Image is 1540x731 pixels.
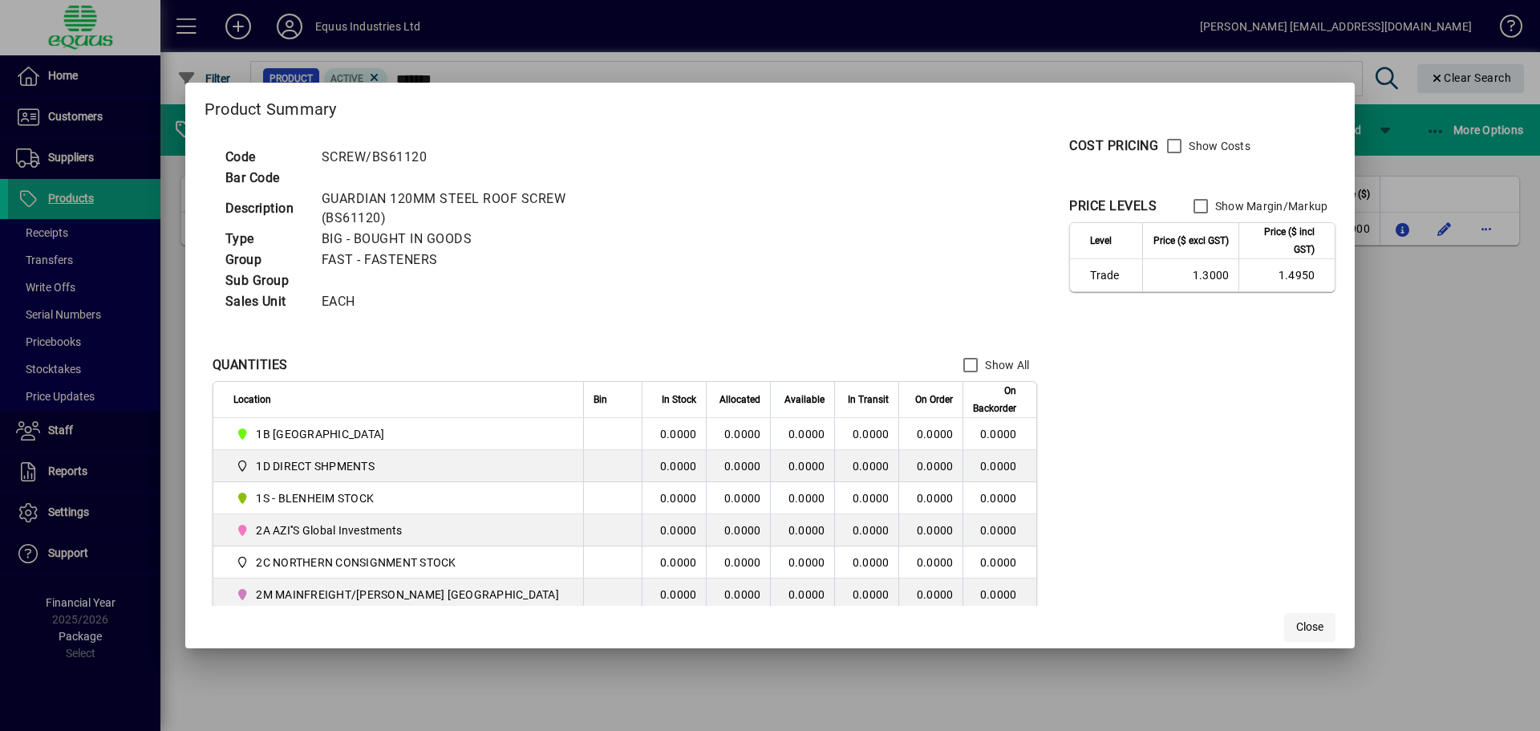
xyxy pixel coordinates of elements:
[233,424,565,444] span: 1B BLENHEIM
[185,83,1356,129] h2: Product Summary
[1090,232,1112,250] span: Level
[1185,138,1250,154] label: Show Costs
[848,391,889,408] span: In Transit
[642,514,706,546] td: 0.0000
[853,428,890,441] span: 0.0000
[917,492,954,505] span: 0.0000
[853,460,890,473] span: 0.0000
[256,490,374,506] span: 1S - BLENHEIM STOCK
[770,450,834,482] td: 0.0000
[217,168,314,189] td: Bar Code
[973,382,1016,417] span: On Backorder
[706,514,770,546] td: 0.0000
[962,546,1036,579] td: 0.0000
[233,489,565,508] span: 1S - BLENHEIM STOCK
[217,229,314,250] td: Type
[853,588,890,601] span: 0.0000
[1090,267,1133,283] span: Trade
[256,587,559,603] span: 2M MAINFREIGHT/[PERSON_NAME] [GEOGRAPHIC_DATA]
[217,189,314,229] td: Description
[770,546,834,579] td: 0.0000
[1069,136,1158,156] div: COST PRICING
[1069,197,1157,216] div: PRICE LEVELS
[233,585,565,604] span: 2M MAINFREIGHT/OWENS AUCKLAND
[213,355,288,375] div: QUANTITIES
[256,554,456,571] span: 2C NORTHERN CONSIGNMENT STOCK
[662,391,696,408] span: In Stock
[962,579,1036,611] td: 0.0000
[1284,613,1335,642] button: Close
[1142,259,1238,291] td: 1.3000
[1296,619,1323,636] span: Close
[314,250,606,270] td: FAST - FASTENERS
[233,391,271,408] span: Location
[962,514,1036,546] td: 0.0000
[256,458,375,474] span: 1D DIRECT SHPMENTS
[719,391,760,408] span: Allocated
[217,147,314,168] td: Code
[706,482,770,514] td: 0.0000
[1238,259,1335,291] td: 1.4950
[917,556,954,569] span: 0.0000
[642,546,706,579] td: 0.0000
[642,450,706,482] td: 0.0000
[853,492,890,505] span: 0.0000
[962,482,1036,514] td: 0.0000
[594,391,607,408] span: Bin
[256,522,402,538] span: 2A AZI''S Global Investments
[770,418,834,450] td: 0.0000
[770,514,834,546] td: 0.0000
[853,556,890,569] span: 0.0000
[917,428,954,441] span: 0.0000
[314,147,606,168] td: SCREW/BS61120
[314,229,606,250] td: BIG - BOUGHT IN GOODS
[962,418,1036,450] td: 0.0000
[233,457,565,476] span: 1D DIRECT SHPMENTS
[917,588,954,601] span: 0.0000
[915,391,953,408] span: On Order
[217,270,314,291] td: Sub Group
[233,521,565,540] span: 2A AZI''S Global Investments
[784,391,825,408] span: Available
[706,418,770,450] td: 0.0000
[982,357,1029,373] label: Show All
[314,189,606,229] td: GUARDIAN 120MM STEEL ROOF SCREW (BS61120)
[314,291,606,312] td: EACH
[1212,198,1328,214] label: Show Margin/Markup
[642,418,706,450] td: 0.0000
[233,553,565,572] span: 2C NORTHERN CONSIGNMENT STOCK
[706,546,770,579] td: 0.0000
[642,579,706,611] td: 0.0000
[642,482,706,514] td: 0.0000
[256,426,384,442] span: 1B [GEOGRAPHIC_DATA]
[962,450,1036,482] td: 0.0000
[917,524,954,537] span: 0.0000
[706,579,770,611] td: 0.0000
[217,291,314,312] td: Sales Unit
[917,460,954,473] span: 0.0000
[770,579,834,611] td: 0.0000
[1249,223,1315,258] span: Price ($ incl GST)
[1153,232,1229,250] span: Price ($ excl GST)
[770,482,834,514] td: 0.0000
[706,450,770,482] td: 0.0000
[853,524,890,537] span: 0.0000
[217,250,314,270] td: Group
